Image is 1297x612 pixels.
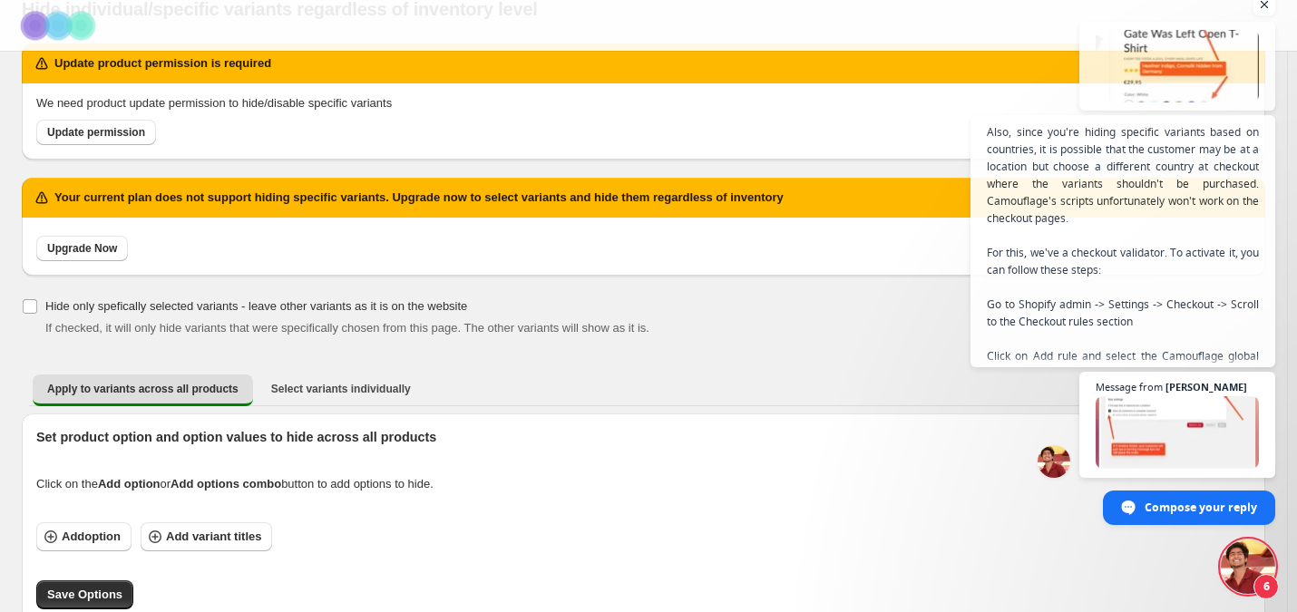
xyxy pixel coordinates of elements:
[47,125,145,140] span: Update permission
[36,236,128,261] a: Upgrade Now
[54,189,784,207] h2: Your current plan does not support hiding specific variants. Upgrade now to select variants and h...
[36,475,1251,493] div: Click on the or button to add options to hide.
[36,120,156,145] a: Update permission
[271,382,411,396] span: Select variants individually
[1253,574,1279,599] span: 6
[45,299,467,313] span: Hide only spefically selected variants - leave other variants as it is on the website
[47,382,239,396] span: Apply to variants across all products
[166,528,261,546] span: Add variant titles
[1145,491,1257,523] span: Compose your reply
[36,522,132,551] button: Addoption
[36,428,1251,446] p: Set product option and option values to hide across all products
[54,54,271,73] h2: Update product permission is required
[36,96,392,110] span: We need product update permission to hide/disable specific variants
[1096,382,1163,392] span: Message from
[141,522,272,551] button: Add variant titles
[171,477,281,491] strong: Add options combo
[47,586,122,604] span: Save Options
[36,580,133,609] button: Save Options
[987,123,1259,433] span: Also, since you're hiding specific variants based on countries, it is possible that the customer ...
[33,374,253,406] button: Apply to variants across all products
[47,241,117,256] span: Upgrade Now
[1165,382,1247,392] span: [PERSON_NAME]
[45,321,649,335] span: If checked, it will only hide variants that were specifically chosen from this page. The other va...
[1221,539,1275,594] div: Open chat
[98,477,161,491] strong: Add option
[62,528,121,546] span: Add option
[257,374,425,403] button: Select variants individually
